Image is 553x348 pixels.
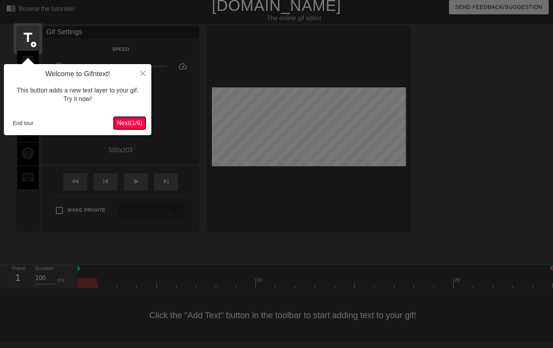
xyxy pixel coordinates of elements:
[10,70,146,78] h4: Welcome to Gifntext!
[117,120,142,126] span: Next ( 1 / 6 )
[114,117,146,129] button: Next
[10,117,36,129] button: End tour
[134,64,151,82] button: Close
[10,78,146,111] div: This button adds a new text layer to your gif. Try it now!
